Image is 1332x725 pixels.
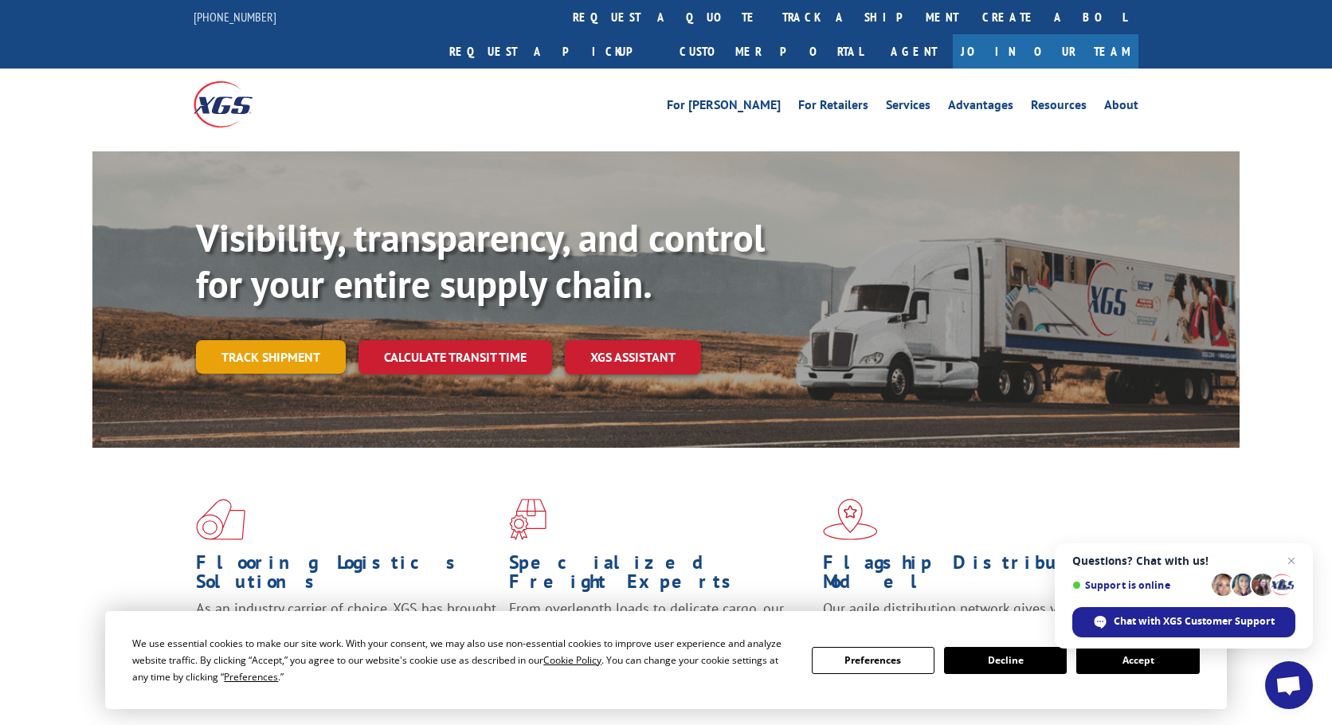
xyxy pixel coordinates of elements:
a: For Retailers [798,99,868,116]
a: Request a pickup [437,34,668,69]
span: Chat with XGS Customer Support [1114,614,1275,629]
h1: Specialized Freight Experts [509,553,810,599]
button: Preferences [812,647,934,674]
div: Chat with XGS Customer Support [1072,607,1295,637]
a: Resources [1031,99,1087,116]
span: As an industry carrier of choice, XGS has brought innovation and dedication to flooring logistics... [196,599,496,656]
span: Questions? Chat with us! [1072,555,1295,567]
img: xgs-icon-total-supply-chain-intelligence-red [196,499,245,540]
span: Preferences [224,670,278,684]
a: Services [886,99,930,116]
a: Join Our Team [953,34,1138,69]
a: [PHONE_NUMBER] [194,9,276,25]
p: From overlength loads to delicate cargo, our experienced staff knows the best way to move your fr... [509,599,810,670]
div: We use essential cookies to make our site work. With your consent, we may also use non-essential ... [132,635,792,685]
div: Open chat [1265,661,1313,709]
img: xgs-icon-focused-on-flooring-red [509,499,547,540]
a: Advantages [948,99,1013,116]
img: xgs-icon-flagship-distribution-model-red [823,499,878,540]
a: Agent [875,34,953,69]
span: Our agile distribution network gives you nationwide inventory management on demand. [823,599,1116,637]
a: Calculate transit time [358,340,552,374]
button: Accept [1076,647,1199,674]
a: XGS ASSISTANT [565,340,701,374]
span: Cookie Policy [543,653,601,667]
h1: Flagship Distribution Model [823,553,1124,599]
b: Visibility, transparency, and control for your entire supply chain. [196,213,765,308]
span: Support is online [1072,579,1206,591]
span: Close chat [1282,551,1301,570]
a: Customer Portal [668,34,875,69]
a: For [PERSON_NAME] [667,99,781,116]
button: Decline [944,647,1067,674]
a: About [1104,99,1138,116]
a: Track shipment [196,340,346,374]
div: Cookie Consent Prompt [105,611,1227,709]
h1: Flooring Logistics Solutions [196,553,497,599]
